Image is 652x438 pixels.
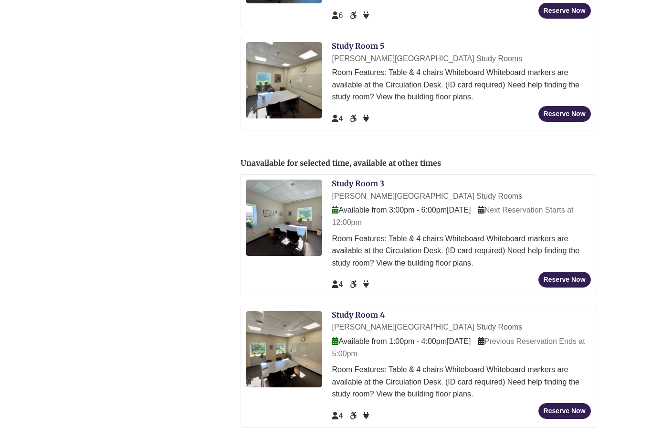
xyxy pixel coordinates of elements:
[241,159,596,168] h2: Unavailable for selected time, available at other times
[246,42,322,118] img: Study Room 5
[332,115,343,123] span: The capacity of this space
[350,412,358,420] span: Accessible Seat/Space
[350,11,358,20] span: Accessible Seat/Space
[363,412,369,420] span: Power Available
[538,3,591,19] button: Reserve Now
[332,41,384,51] a: Study Room 5
[332,206,573,226] span: Next Reservation Starts at 12:00pm
[246,311,322,387] img: Study Room 4
[332,53,590,65] div: [PERSON_NAME][GEOGRAPHIC_DATA] Study Rooms
[332,206,471,214] span: Available from 3:00pm - 6:00pm[DATE]
[538,403,591,419] button: Reserve Now
[350,115,358,123] span: Accessible Seat/Space
[332,66,590,103] div: Room Features: Table & 4 chairs Whiteboard Whiteboard markers are available at the Circulation De...
[363,115,369,123] span: Power Available
[332,280,343,288] span: The capacity of this space
[332,179,384,188] a: Study Room 3
[332,310,385,320] a: Study Room 4
[332,233,590,269] div: Room Features: Table & 4 chairs Whiteboard Whiteboard markers are available at the Circulation De...
[350,280,358,288] span: Accessible Seat/Space
[363,11,369,20] span: Power Available
[332,412,343,420] span: The capacity of this space
[332,11,343,20] span: The capacity of this space
[332,321,590,333] div: [PERSON_NAME][GEOGRAPHIC_DATA] Study Rooms
[246,180,322,256] img: Study Room 3
[332,363,590,400] div: Room Features: Table & 4 chairs Whiteboard Whiteboard markers are available at the Circulation De...
[332,337,585,358] span: Previous Reservation Ends at 5:00pm
[332,190,590,203] div: [PERSON_NAME][GEOGRAPHIC_DATA] Study Rooms
[332,337,471,345] span: Available from 1:00pm - 4:00pm[DATE]
[538,272,591,288] button: Reserve Now
[363,280,369,288] span: Power Available
[538,106,591,122] button: Reserve Now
